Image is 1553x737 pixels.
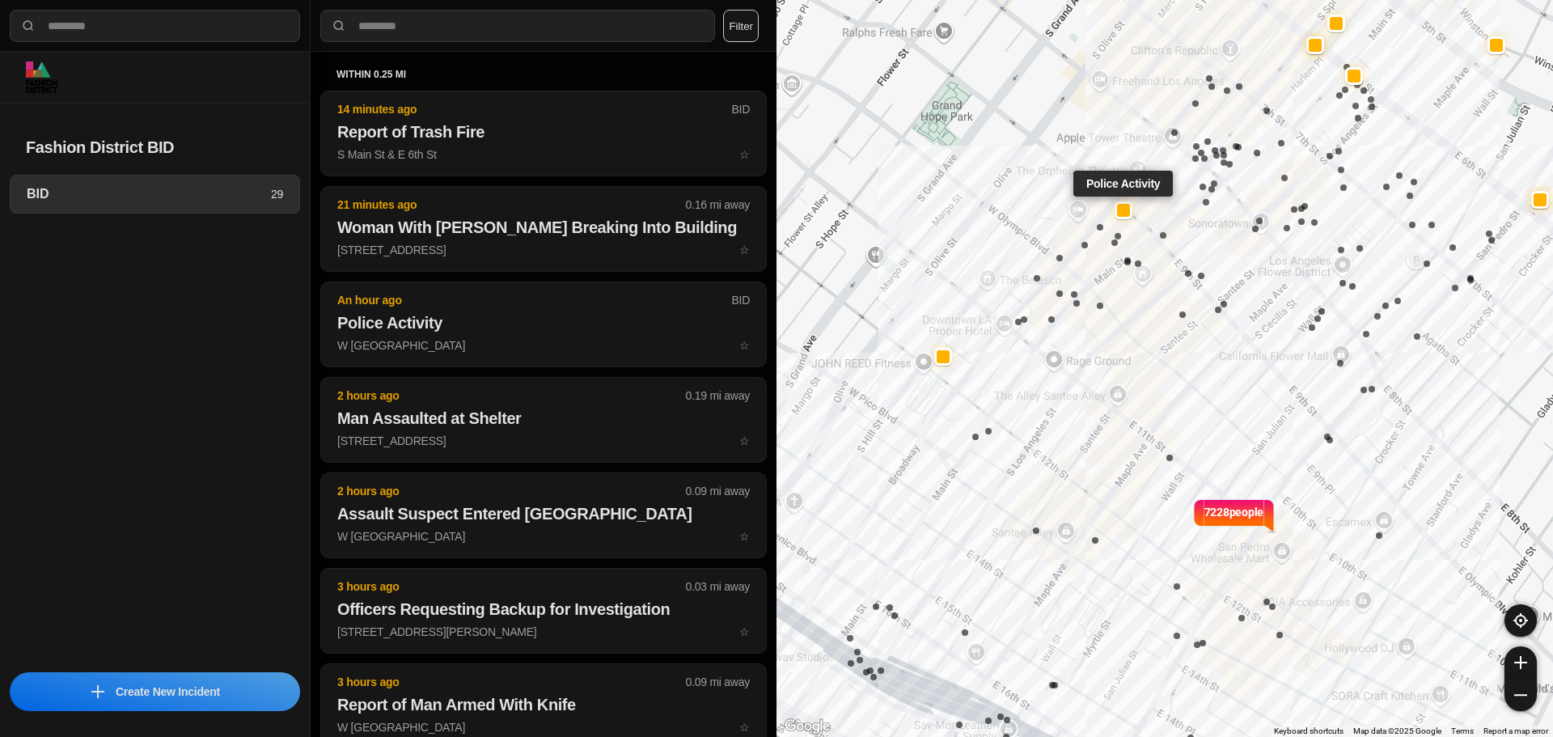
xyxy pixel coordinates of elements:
[1514,656,1527,669] img: zoom-in
[337,388,686,404] p: 2 hours ago
[320,434,767,447] a: 2 hours ago0.19 mi awayMan Assaulted at Shelter[STREET_ADDRESS]star
[686,388,750,404] p: 0.19 mi away
[1483,726,1548,735] a: Report a map error
[320,186,767,272] button: 21 minutes ago0.16 mi awayWoman With [PERSON_NAME] Breaking Into Building[STREET_ADDRESS]star
[337,528,750,544] p: W [GEOGRAPHIC_DATA]
[337,146,750,163] p: S Main St & E 6th St
[320,720,767,734] a: 3 hours ago0.09 mi awayReport of Man Armed With KnifeW [GEOGRAPHIC_DATA]star
[320,147,767,161] a: 14 minutes agoBIDReport of Trash FireS Main St & E 6th Ststar
[20,18,36,34] img: search
[320,377,767,463] button: 2 hours ago0.19 mi awayMan Assaulted at Shelter[STREET_ADDRESS]star
[337,337,750,354] p: W [GEOGRAPHIC_DATA]
[731,292,750,308] p: BID
[116,684,220,700] p: Create New Incident
[739,339,750,352] span: star
[1451,726,1474,735] a: Terms (opens in new tab)
[10,175,300,214] a: BID29
[337,311,750,334] h2: Police Activity
[1504,646,1537,679] button: zoom-in
[320,625,767,638] a: 3 hours ago0.03 mi awayOfficers Requesting Backup for Investigation[STREET_ADDRESS][PERSON_NAME]star
[337,242,750,258] p: [STREET_ADDRESS]
[337,719,750,735] p: W [GEOGRAPHIC_DATA]
[1274,726,1344,737] button: Keyboard shortcuts
[337,674,686,690] p: 3 hours ago
[320,91,767,176] button: 14 minutes agoBIDReport of Trash FireS Main St & E 6th Ststar
[26,61,57,93] img: logo
[27,184,271,204] h3: BID
[337,693,750,716] h2: Report of Man Armed With Knife
[723,10,759,42] button: Filter
[1513,613,1528,628] img: recenter
[26,136,284,159] h2: Fashion District BID
[739,244,750,256] span: star
[731,101,750,117] p: BID
[1263,498,1276,533] img: notch
[739,434,750,447] span: star
[739,530,750,543] span: star
[739,148,750,161] span: star
[337,101,731,117] p: 14 minutes ago
[320,282,767,367] button: An hour agoBIDPolice ActivityW [GEOGRAPHIC_DATA]star
[686,674,750,690] p: 0.09 mi away
[337,624,750,640] p: [STREET_ADDRESS][PERSON_NAME]
[686,483,750,499] p: 0.09 mi away
[1192,498,1204,533] img: notch
[337,121,750,143] h2: Report of Trash Fire
[337,407,750,430] h2: Man Assaulted at Shelter
[10,672,300,711] button: iconCreate New Incident
[781,716,834,737] a: Open this area in Google Maps (opens a new window)
[1504,679,1537,711] button: zoom-out
[337,216,750,239] h2: Woman With [PERSON_NAME] Breaking Into Building
[686,578,750,595] p: 0.03 mi away
[271,186,283,202] p: 29
[1115,201,1132,218] button: Police Activity
[337,483,686,499] p: 2 hours ago
[337,292,731,308] p: An hour ago
[320,529,767,543] a: 2 hours ago0.09 mi awayAssault Suspect Entered [GEOGRAPHIC_DATA]W [GEOGRAPHIC_DATA]star
[320,243,767,256] a: 21 minutes ago0.16 mi awayWoman With [PERSON_NAME] Breaking Into Building[STREET_ADDRESS]star
[320,472,767,558] button: 2 hours ago0.09 mi awayAssault Suspect Entered [GEOGRAPHIC_DATA]W [GEOGRAPHIC_DATA]star
[331,18,347,34] img: search
[320,338,767,352] a: An hour agoBIDPolice ActivityW [GEOGRAPHIC_DATA]star
[1073,170,1173,196] div: Police Activity
[1204,504,1264,540] p: 7228 people
[337,433,750,449] p: [STREET_ADDRESS]
[337,598,750,621] h2: Officers Requesting Backup for Investigation
[1514,688,1527,701] img: zoom-out
[781,716,834,737] img: Google
[320,568,767,654] button: 3 hours ago0.03 mi awayOfficers Requesting Backup for Investigation[STREET_ADDRESS][PERSON_NAME]star
[1353,726,1441,735] span: Map data ©2025 Google
[337,578,686,595] p: 3 hours ago
[337,197,686,213] p: 21 minutes ago
[336,68,751,81] h5: within 0.25 mi
[337,502,750,525] h2: Assault Suspect Entered [GEOGRAPHIC_DATA]
[91,685,104,698] img: icon
[686,197,750,213] p: 0.16 mi away
[739,721,750,734] span: star
[739,625,750,638] span: star
[1504,604,1537,637] button: recenter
